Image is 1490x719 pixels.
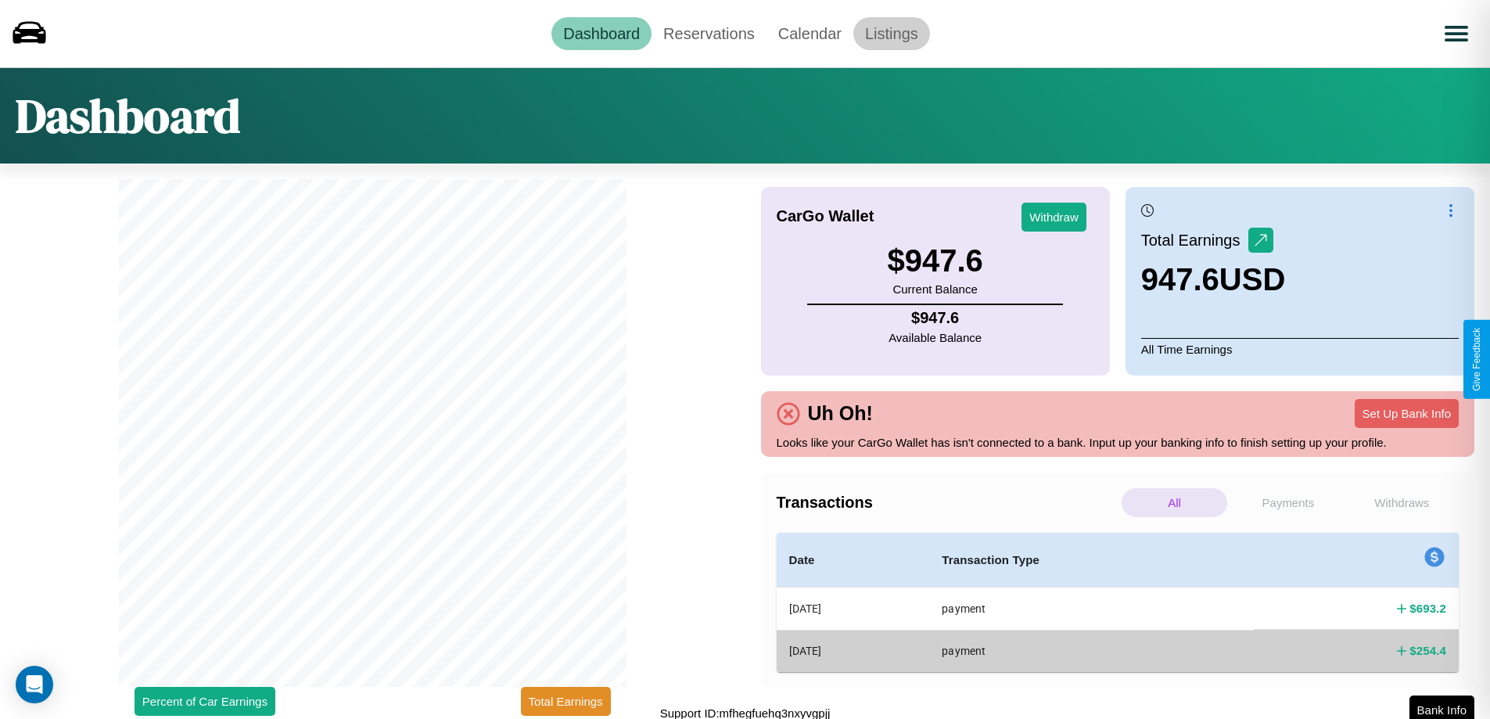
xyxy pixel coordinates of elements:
[887,243,982,279] h3: $ 947.6
[1409,600,1446,617] h4: $ 693.2
[16,84,240,148] h1: Dashboard
[789,551,917,570] h4: Date
[929,588,1254,631] th: payment
[551,17,652,50] a: Dashboard
[521,687,611,716] button: Total Earnings
[1235,488,1341,517] p: Payments
[135,687,275,716] button: Percent of Car Earnings
[800,402,881,425] h4: Uh Oh!
[777,588,930,631] th: [DATE]
[777,432,1459,453] p: Looks like your CarGo Wallet has isn't connected to a bank. Input up your banking info to finish ...
[889,309,982,327] h4: $ 947.6
[1021,203,1086,232] button: Withdraw
[767,17,853,50] a: Calendar
[1141,226,1248,254] p: Total Earnings
[887,279,982,300] p: Current Balance
[1141,262,1286,297] h3: 947.6 USD
[777,533,1459,672] table: simple table
[1355,399,1459,428] button: Set Up Bank Info
[853,17,930,50] a: Listings
[652,17,767,50] a: Reservations
[1349,488,1455,517] p: Withdraws
[1141,338,1459,360] p: All Time Earnings
[929,630,1254,671] th: payment
[16,666,53,703] div: Open Intercom Messenger
[1471,328,1482,391] div: Give Feedback
[777,494,1118,512] h4: Transactions
[1434,12,1478,56] button: Open menu
[942,551,1241,570] h4: Transaction Type
[889,327,982,348] p: Available Balance
[777,207,874,225] h4: CarGo Wallet
[777,630,930,671] th: [DATE]
[1122,488,1227,517] p: All
[1409,642,1446,659] h4: $ 254.4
